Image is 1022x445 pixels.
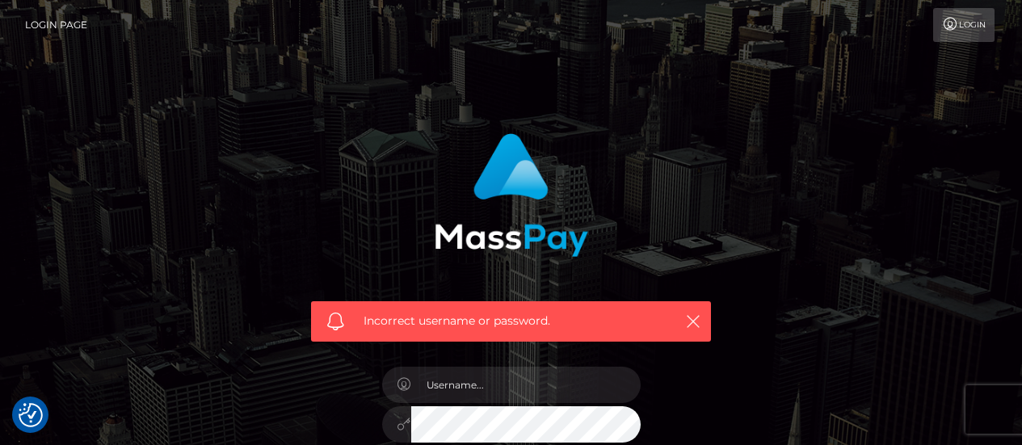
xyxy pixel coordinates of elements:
[25,8,87,42] a: Login Page
[435,133,588,257] img: MassPay Login
[933,8,995,42] a: Login
[19,403,43,427] img: Revisit consent button
[364,313,658,330] span: Incorrect username or password.
[19,403,43,427] button: Consent Preferences
[411,367,641,403] input: Username...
